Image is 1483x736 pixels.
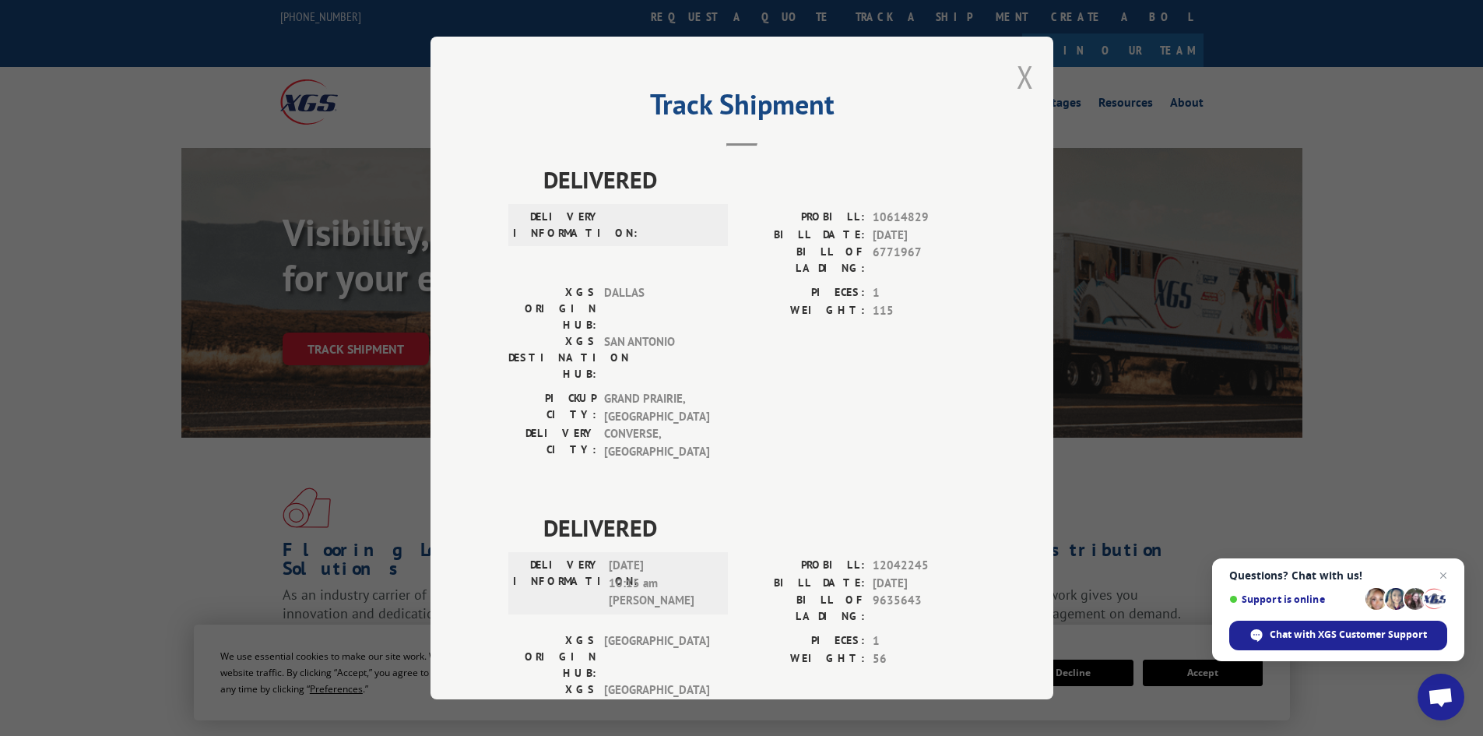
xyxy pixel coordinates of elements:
label: BILL OF LADING: [742,244,865,276]
label: PICKUP CITY: [508,390,596,425]
span: Questions? Chat with us! [1229,569,1447,582]
span: 12042245 [873,557,975,575]
span: GRAND PRAIRIE , [GEOGRAPHIC_DATA] [604,390,709,425]
button: Close modal [1017,56,1034,97]
span: [DATE] [873,227,975,245]
span: DALLAS [604,284,709,333]
label: XGS ORIGIN HUB: [508,632,596,681]
span: 9635643 [873,592,975,625]
span: DELIVERED [543,162,975,197]
span: Chat with XGS Customer Support [1229,621,1447,650]
span: [GEOGRAPHIC_DATA] [604,632,709,681]
label: WEIGHT: [742,650,865,668]
span: 1 [873,632,975,650]
span: 115 [873,302,975,320]
span: 6771967 [873,244,975,276]
label: PIECES: [742,632,865,650]
label: PIECES: [742,284,865,302]
span: Chat with XGS Customer Support [1270,628,1427,642]
span: DELIVERED [543,510,975,545]
span: [DATE] [873,575,975,593]
label: PROBILL: [742,209,865,227]
span: SAN ANTONIO [604,333,709,382]
span: Support is online [1229,593,1360,605]
span: 56 [873,650,975,668]
label: DELIVERY CITY: [508,425,596,460]
label: BILL DATE: [742,227,865,245]
a: Open chat [1418,674,1464,720]
span: 1 [873,284,975,302]
label: BILL OF LADING: [742,592,865,625]
label: WEIGHT: [742,302,865,320]
span: 10614829 [873,209,975,227]
label: DELIVERY INFORMATION: [513,209,601,241]
span: CONVERSE , [GEOGRAPHIC_DATA] [604,425,709,460]
label: XGS DESTINATION HUB: [508,681,596,731]
label: DELIVERY INFORMATION: [513,557,601,610]
label: XGS ORIGIN HUB: [508,284,596,333]
label: PROBILL: [742,557,865,575]
label: XGS DESTINATION HUB: [508,333,596,382]
span: [GEOGRAPHIC_DATA] [604,681,709,731]
label: BILL DATE: [742,575,865,593]
h2: Track Shipment [508,93,975,123]
span: [DATE] 10:15 am [PERSON_NAME] [609,557,714,610]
